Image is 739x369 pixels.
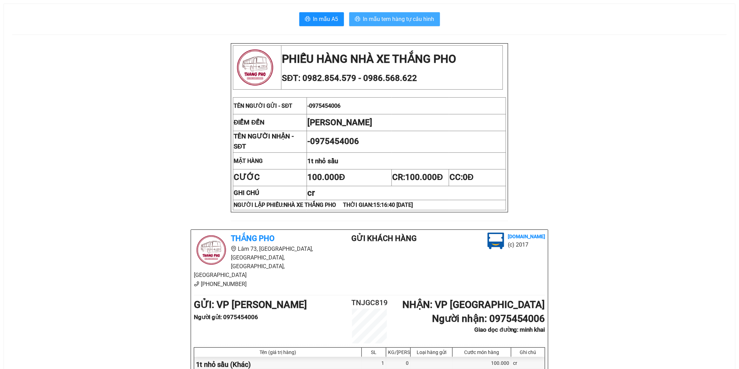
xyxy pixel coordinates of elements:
h2: TNJGC819 [340,297,399,309]
div: SL [364,349,384,355]
span: 100.000Đ [307,172,345,182]
b: [DOMAIN_NAME] [508,234,545,239]
b: Thắng Pho [231,234,275,243]
strong: MẶT HÀNG [234,158,263,164]
b: Người gửi : 0975454006 [194,314,258,321]
span: printer [305,16,310,23]
span: 100.000Đ [405,172,443,182]
span: SĐT: 0982.854.579 - 0986.568.622 [282,73,417,83]
b: Người nhận : 0975454006 [432,313,545,324]
strong: ĐIỂM ĐẾN [234,119,264,126]
li: Lâm 73, [GEOGRAPHIC_DATA], [GEOGRAPHIC_DATA], [GEOGRAPHIC_DATA], [GEOGRAPHIC_DATA] [194,244,324,280]
div: Cước món hàng [454,349,509,355]
div: Loại hàng gửi [412,349,451,355]
span: 0975454006 [310,136,359,146]
b: Giao dọc đường: minh khai [475,326,545,333]
img: logo.jpg [194,233,229,268]
span: 0975454006 [309,103,341,109]
span: 1t nhỏ sầu [307,157,338,165]
span: printer [355,16,360,23]
span: - [307,103,341,109]
strong: GHI CHÚ [234,189,259,197]
img: logo [234,46,277,89]
button: printerIn mẫu tem hàng tự cấu hình [349,12,440,26]
span: In mẫu tem hàng tự cấu hình [363,15,434,23]
span: phone [194,281,199,287]
b: Gửi khách hàng [352,234,417,243]
li: (c) 2017 [508,240,545,249]
strong: CƯỚC [234,172,260,182]
span: CR: [392,172,443,182]
img: logo.jpg [488,233,504,249]
button: printerIn mẫu A5 [299,12,344,26]
div: KG/[PERSON_NAME] [388,349,409,355]
span: 0Đ [463,172,474,182]
span: 15:16:40 [DATE] [373,202,413,208]
b: NHẬN : VP [GEOGRAPHIC_DATA] [402,299,545,310]
li: [PHONE_NUMBER] [194,280,324,288]
b: GỬI : VP [PERSON_NAME] [194,299,307,310]
div: Ghi chú [513,349,543,355]
div: Tên (giá trị hàng) [196,349,360,355]
span: [PERSON_NAME] [307,118,372,127]
strong: PHIẾU HÀNG NHÀ XE THẮNG PHO [282,52,456,66]
strong: TÊN NGƯỜI NHẬN - SĐT [234,133,294,150]
strong: NGƯỜI LẬP PHIẾU: [234,202,413,208]
span: CC: [449,172,474,182]
span: cr [307,188,315,198]
span: In mẫu A5 [313,15,338,23]
span: - [307,136,359,146]
span: environment [231,246,236,251]
span: NHÀ XE THẮNG PHO THỜI GIAN: [284,202,413,208]
span: TÊN NGƯỜI GỬI - SĐT [234,103,293,109]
